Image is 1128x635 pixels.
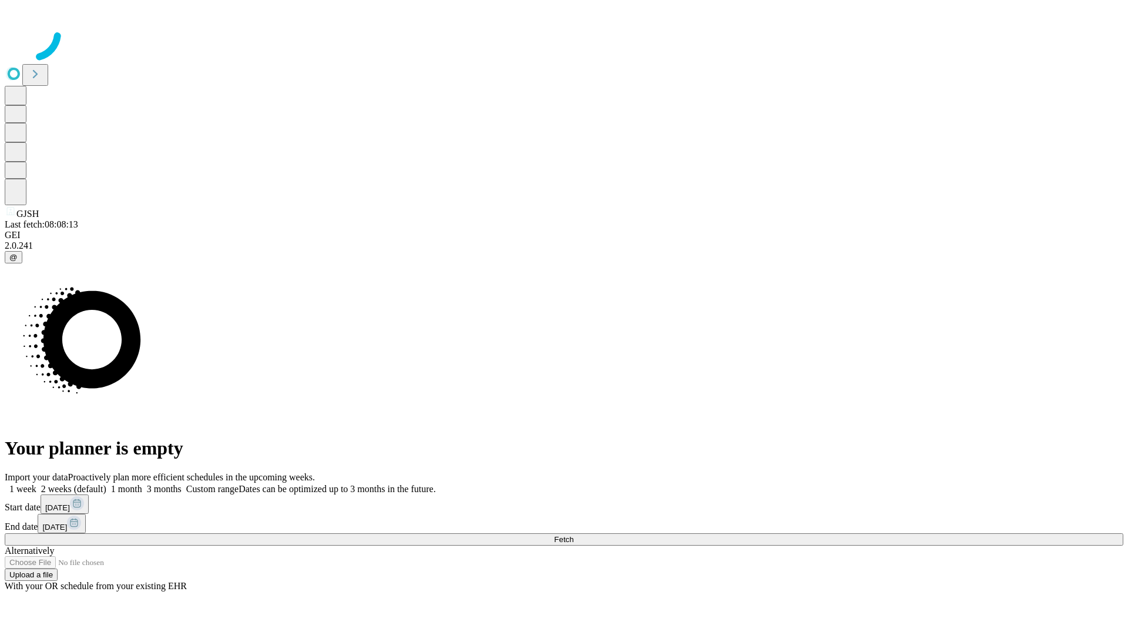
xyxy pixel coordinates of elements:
[38,514,86,533] button: [DATE]
[5,494,1123,514] div: Start date
[5,546,54,556] span: Alternatively
[5,514,1123,533] div: End date
[42,523,67,532] span: [DATE]
[186,484,239,494] span: Custom range
[5,472,68,482] span: Import your data
[554,535,573,544] span: Fetch
[111,484,142,494] span: 1 month
[9,253,18,262] span: @
[41,494,89,514] button: [DATE]
[239,484,435,494] span: Dates can be optimized up to 3 months in the future.
[68,472,315,482] span: Proactively plan more efficient schedules in the upcoming weeks.
[5,581,187,591] span: With your OR schedule from your existing EHR
[5,240,1123,251] div: 2.0.241
[5,569,58,581] button: Upload a file
[5,230,1123,240] div: GEI
[5,219,78,229] span: Last fetch: 08:08:13
[41,484,106,494] span: 2 weeks (default)
[16,209,39,219] span: GJSH
[9,484,36,494] span: 1 week
[45,503,70,512] span: [DATE]
[147,484,182,494] span: 3 months
[5,533,1123,546] button: Fetch
[5,437,1123,459] h1: Your planner is empty
[5,251,22,263] button: @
